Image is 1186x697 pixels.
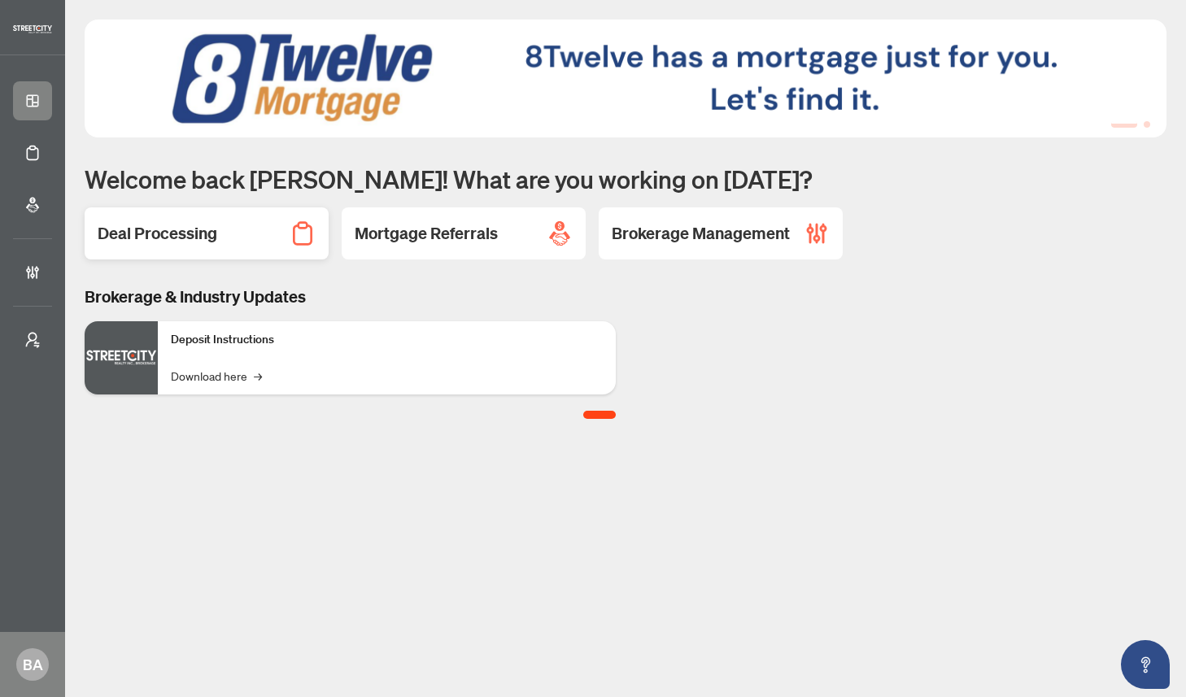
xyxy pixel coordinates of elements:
h2: Brokerage Management [612,222,790,245]
img: Slide 0 [85,20,1166,137]
span: BA [23,653,43,676]
img: Deposit Instructions [85,321,158,394]
h2: Mortgage Referrals [355,222,498,245]
span: user-switch [24,332,41,348]
h2: Deal Processing [98,222,217,245]
button: Open asap [1121,640,1170,689]
h3: Brokerage & Industry Updates [85,285,616,308]
button: 2 [1144,121,1150,128]
button: 1 [1111,121,1137,128]
p: Deposit Instructions [171,331,603,349]
h1: Welcome back [PERSON_NAME]! What are you working on [DATE]? [85,163,1166,194]
span: → [254,367,262,385]
img: logo [13,25,52,33]
a: Download here→ [171,367,262,385]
